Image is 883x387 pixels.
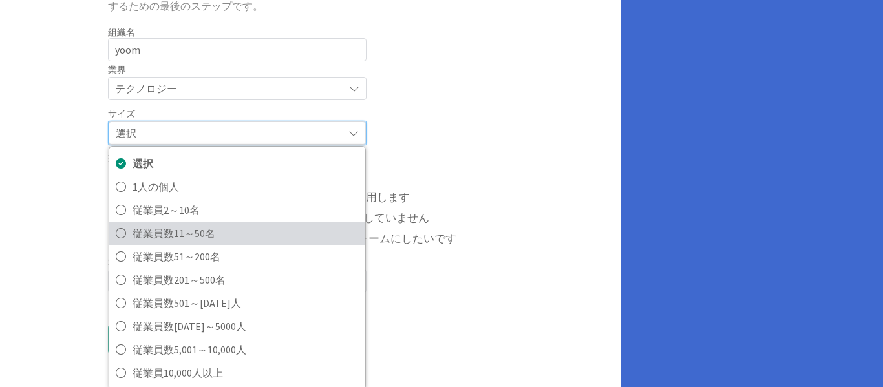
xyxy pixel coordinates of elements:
[108,228,460,249] button: 複数のツールがありますが、1つのプラットフォームにしたいです
[109,152,365,175] a: 選択
[109,175,365,198] a: 1人の個人
[133,273,226,286] font: 従業員数201～500名
[109,198,365,222] a: 従業員2～10名
[133,204,200,216] font: 従業員2～10名
[109,245,365,268] a: 従業員数51～200名
[108,26,135,38] font: 組織名
[109,361,365,384] a: 従業員10,000人以上
[133,227,215,240] font: 従業員数11～50名
[108,108,135,120] font: サイズ
[108,324,237,355] button: 組織を作成する
[133,320,246,333] font: 従業員数[DATE]～5000人
[133,157,153,170] font: 選択
[133,343,246,356] font: 従業員数5,001～10,000人
[108,187,414,207] button: 私たちは主にExcelなどのスプレッドシートを使用します
[133,250,220,263] font: 従業員数51～200名
[108,153,320,165] font: 現在、どのように仕事を管理し、評価していますか?
[109,315,365,338] a: 従業員数[DATE]～5000人
[109,222,365,245] a: 従業員数11～50名
[108,207,433,228] button: 別のツールを使用していますが、ニーズを満たしていません
[133,297,241,309] font: 従業員数501～[DATE]人
[109,338,365,361] a: 従業員数5,001～10,000人
[108,256,262,268] font: 私たちのことをどこで知りましたか？
[108,166,345,187] button: システムがないので、システムが必要です
[116,127,136,140] font: 選択
[115,82,177,95] font: テクノロジー
[133,366,223,379] font: 従業員10,000人以上
[109,268,365,291] a: 従業員数201～500名
[108,64,126,76] font: 業界
[133,180,179,193] font: 1人の個人
[109,291,365,315] a: 従業員数501～[DATE]人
